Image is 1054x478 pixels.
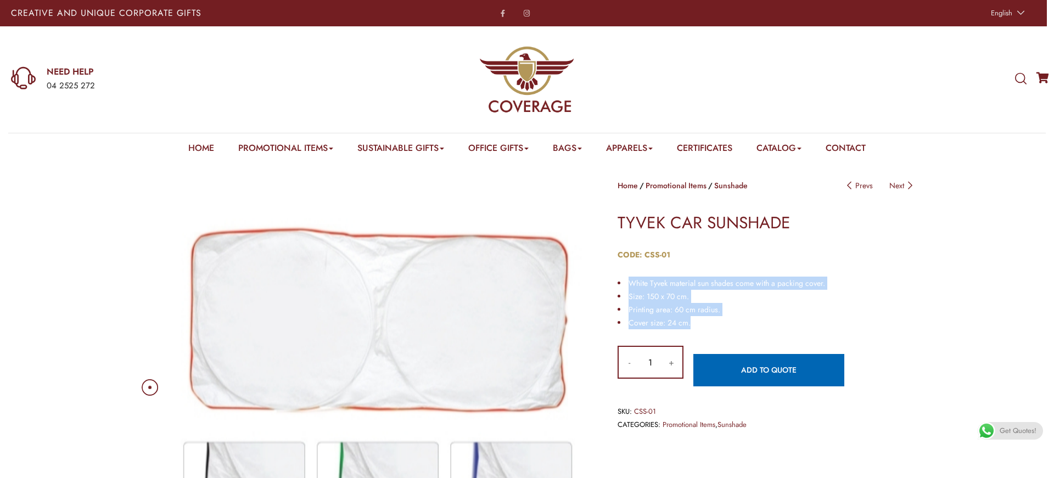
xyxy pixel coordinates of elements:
[47,66,346,78] a: NEED HELP
[889,180,904,191] span: Next
[629,278,825,289] span: White Tyvek material sun shades come with a packing cover.
[845,179,914,192] nav: Posts
[618,419,914,431] span: ,
[717,419,747,430] a: Sunshade
[646,180,707,191] a: Promotional Items
[634,406,656,417] span: CSS-01
[357,142,444,159] a: Sustainable Gifts
[238,142,333,159] a: Promotional Items
[663,419,715,430] a: Promotional Items
[188,142,214,159] a: Home
[553,142,582,159] a: Bags
[618,419,660,430] span: Categories:
[11,9,416,18] p: Creative and Unique Corporate Gifts
[468,142,529,159] a: Office Gifts
[148,386,152,389] button: 1 of 1
[618,249,670,260] strong: CODE: CSS-01
[677,142,732,159] a: Certificates
[855,180,873,191] span: Prevs
[845,180,873,191] a: Prevs
[641,347,660,378] input: Product quantity
[756,142,801,159] a: Catalog
[889,180,914,191] a: Next
[606,142,653,159] a: Apparels
[629,304,720,315] span: Printing area: 60 cm radius.
[629,291,689,302] span: Size: 150 x 70 cm.
[618,211,914,234] h1: TYVEK CAR SUNSHADE
[618,406,632,417] span: SKU:
[629,317,691,328] span: Cover size: 24 cm.
[714,180,748,191] a: Sunshade
[618,180,638,191] a: Home
[1000,422,1036,440] span: Get Quotes!
[826,142,866,159] a: Contact
[693,354,844,386] a: Add to quote
[985,5,1028,21] a: English
[991,8,1012,18] span: English
[47,79,346,93] div: 04 2525 272
[619,347,641,378] input: -
[660,347,682,378] input: +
